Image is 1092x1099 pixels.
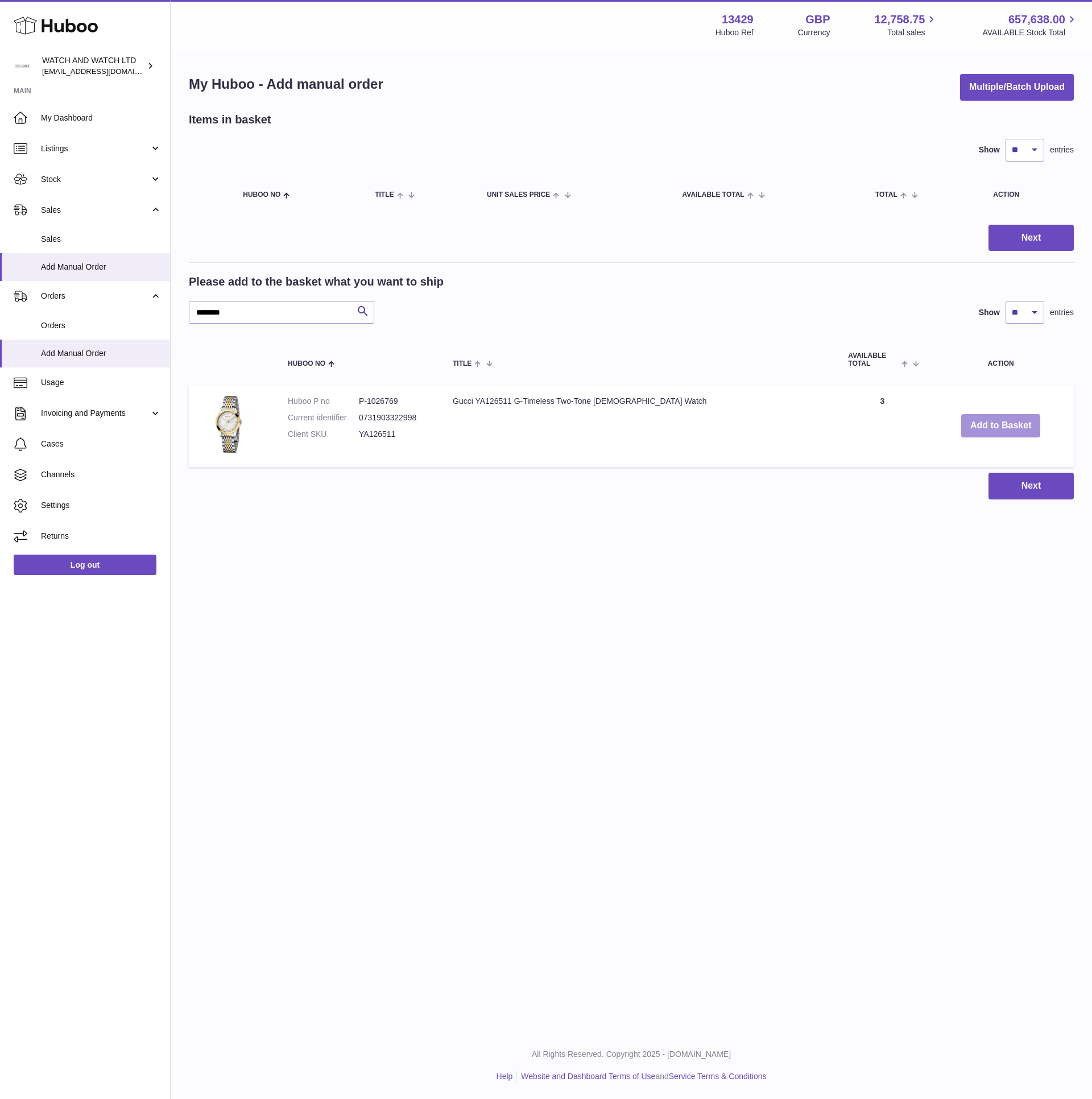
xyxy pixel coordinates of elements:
[375,191,394,199] span: Title
[722,12,754,27] strong: 13429
[453,360,471,367] span: Title
[41,234,162,245] span: Sales
[41,262,162,272] span: Add Manual Order
[200,396,257,453] img: Gucci YA126511 G-Timeless Two-Tone Ladies Watch
[288,396,359,407] dt: Huboo P no
[288,360,325,367] span: Huboo no
[988,225,1074,251] button: Next
[521,1072,655,1081] a: Website and Dashboard Terms of Use
[441,385,837,467] td: Gucci YA126511 G-Timeless Two-Tone [DEMOGRAPHIC_DATA] Watch
[1050,307,1074,318] span: entries
[875,191,897,199] span: Total
[874,12,925,27] span: 12,758.75
[988,473,1074,499] button: Next
[41,531,162,542] span: Returns
[979,144,1000,155] label: Show
[41,348,162,359] span: Add Manual Order
[359,429,430,440] dd: YA126511
[837,385,928,467] td: 3
[517,1071,766,1082] li: and
[359,396,430,407] dd: P-1026769
[359,412,430,423] dd: 0731903322998
[41,408,150,419] span: Invoicing and Payments
[805,12,830,27] strong: GBP
[1050,144,1074,155] span: entries
[715,27,754,38] div: Huboo Ref
[41,205,150,216] span: Sales
[928,341,1074,378] th: Action
[14,555,156,575] a: Log out
[960,74,1074,101] button: Multiple/Batch Upload
[189,75,383,93] h1: My Huboo - Add manual order
[41,377,162,388] span: Usage
[42,67,167,76] span: [EMAIL_ADDRESS][DOMAIN_NAME]
[288,412,359,423] dt: Current identifier
[189,112,271,127] h2: Items in basket
[41,174,150,185] span: Stock
[874,12,938,38] a: 12,758.75 Total sales
[41,439,162,449] span: Cases
[41,469,162,480] span: Channels
[41,143,150,154] span: Listings
[180,1049,1083,1060] p: All Rights Reserved. Copyright 2025 - [DOMAIN_NAME]
[1008,12,1065,27] span: 657,638.00
[682,191,744,199] span: AVAILABLE Total
[41,113,162,123] span: My Dashboard
[487,191,550,199] span: Unit Sales Price
[979,307,1000,318] label: Show
[14,57,31,75] img: baris@watchandwatch.co.uk
[42,55,144,77] div: WATCH AND WATCH LTD
[798,27,830,38] div: Currency
[497,1072,513,1081] a: Help
[41,500,162,511] span: Settings
[982,12,1078,38] a: 657,638.00 AVAILABLE Stock Total
[982,27,1078,38] span: AVAILABLE Stock Total
[189,274,444,290] h2: Please add to the basket what you want to ship
[848,352,899,367] span: AVAILABLE Total
[243,191,280,199] span: Huboo no
[41,291,150,301] span: Orders
[961,414,1041,437] button: Add to Basket
[41,320,162,331] span: Orders
[288,429,359,440] dt: Client SKU
[993,191,1062,199] div: Action
[669,1072,767,1081] a: Service Terms & Conditions
[887,27,938,38] span: Total sales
